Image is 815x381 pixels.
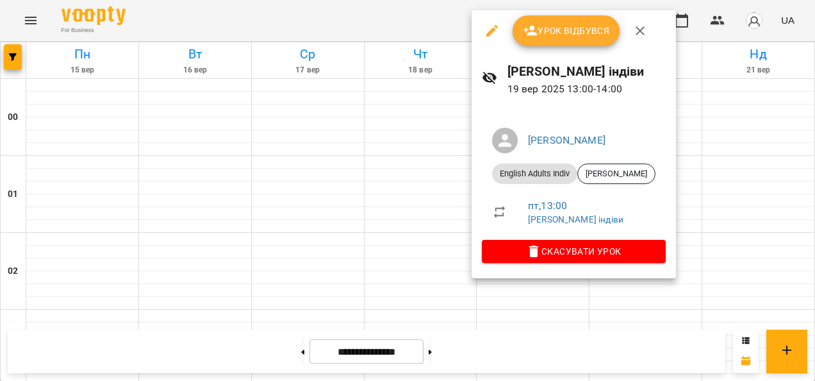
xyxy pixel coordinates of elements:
a: пт , 13:00 [528,199,567,212]
div: [PERSON_NAME] [577,164,655,184]
span: Урок відбувся [523,23,610,38]
button: Урок відбувся [513,15,620,46]
a: [PERSON_NAME] [528,134,605,146]
button: Скасувати Урок [482,240,666,263]
p: 19 вер 2025 13:00 - 14:00 [507,81,666,97]
h6: [PERSON_NAME] індіви [507,62,666,81]
span: English Adults Indiv [492,168,577,180]
a: [PERSON_NAME] індіви [528,214,623,224]
span: Скасувати Урок [492,244,655,259]
span: [PERSON_NAME] [578,168,655,180]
